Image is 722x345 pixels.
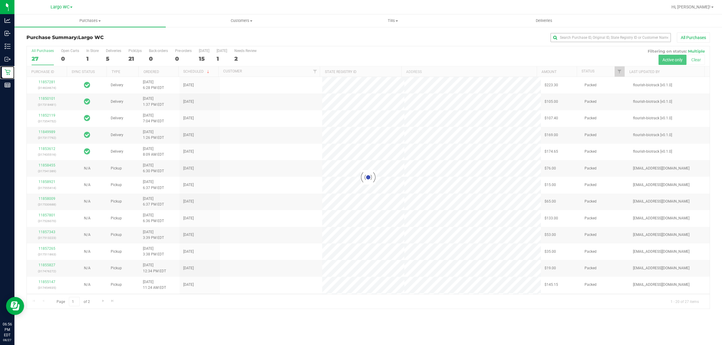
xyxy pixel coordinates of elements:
[317,14,468,27] a: Tills
[317,18,468,23] span: Tills
[5,82,11,88] inline-svg: Reports
[166,18,317,23] span: Customers
[14,14,166,27] a: Purchases
[14,18,166,23] span: Purchases
[551,33,671,42] input: Search Purchase ID, Original ID, State Registry ID or Customer Name...
[3,338,12,342] p: 08/27
[51,5,69,10] span: Largo WC
[3,322,12,338] p: 06:56 PM EDT
[5,30,11,36] inline-svg: Inbound
[5,69,11,75] inline-svg: Retail
[5,17,11,23] inline-svg: Analytics
[677,32,710,43] button: All Purchases
[78,35,104,40] span: Largo WC
[671,5,711,9] span: Hi, [PERSON_NAME]!
[468,14,620,27] a: Deliveries
[5,56,11,62] inline-svg: Outbound
[26,35,254,40] h3: Purchase Summary:
[528,18,560,23] span: Deliveries
[5,43,11,49] inline-svg: Inventory
[6,297,24,315] iframe: Resource center
[166,14,317,27] a: Customers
